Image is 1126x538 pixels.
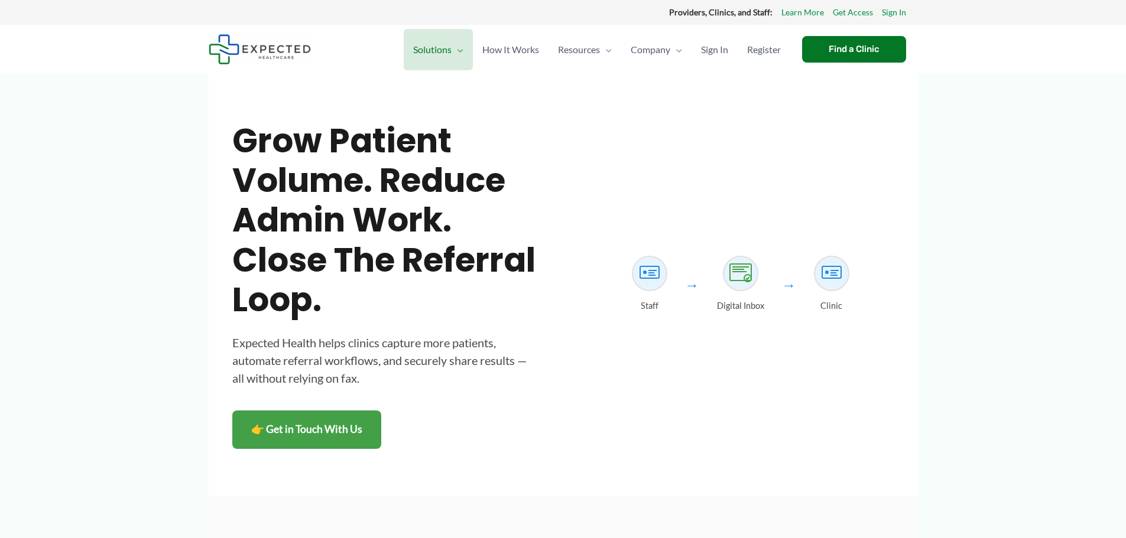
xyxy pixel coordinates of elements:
[404,29,790,70] nav: Primary Site Navigation
[452,29,463,70] span: Menu Toggle
[670,29,682,70] span: Menu Toggle
[833,5,873,20] a: Get Access
[631,29,670,70] span: Company
[669,7,773,17] strong: Providers, Clinics, and Staff:
[558,29,600,70] span: Resources
[641,298,658,314] div: Staff
[782,272,796,298] div: →
[738,29,790,70] a: Register
[549,29,621,70] a: ResourcesMenu Toggle
[820,298,842,314] div: Clinic
[717,298,764,314] div: Digital Inbox
[404,29,473,70] a: SolutionsMenu Toggle
[232,410,381,449] a: 👉 Get in Touch With Us
[482,29,539,70] span: How It Works
[232,334,540,387] p: Expected Health helps clinics capture more patients, automate referral workflows, and securely sh...
[209,34,311,64] img: Expected Healthcare Logo - side, dark font, small
[701,29,728,70] span: Sign In
[473,29,549,70] a: How It Works
[685,272,699,298] div: →
[413,29,452,70] span: Solutions
[802,36,906,63] a: Find a Clinic
[692,29,738,70] a: Sign In
[600,29,612,70] span: Menu Toggle
[232,121,540,319] h1: Grow patient volume. Reduce admin work. Close the referral loop.
[781,5,824,20] a: Learn More
[621,29,692,70] a: CompanyMenu Toggle
[882,5,906,20] a: Sign In
[747,29,781,70] span: Register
